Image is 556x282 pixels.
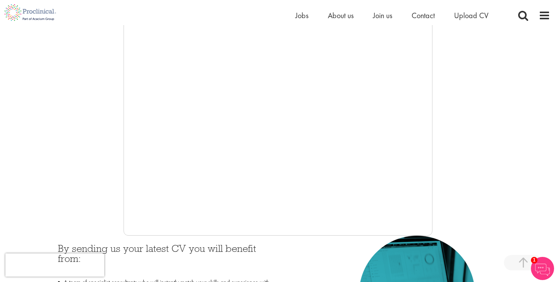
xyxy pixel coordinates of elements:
[328,10,354,20] a: About us
[58,243,272,274] h3: By sending us your latest CV you will benefit from:
[412,10,435,20] a: Contact
[373,10,392,20] a: Join us
[295,10,309,20] a: Jobs
[5,253,104,277] iframe: reCAPTCHA
[531,257,554,280] img: Chatbot
[531,257,537,263] span: 1
[454,10,488,20] a: Upload CV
